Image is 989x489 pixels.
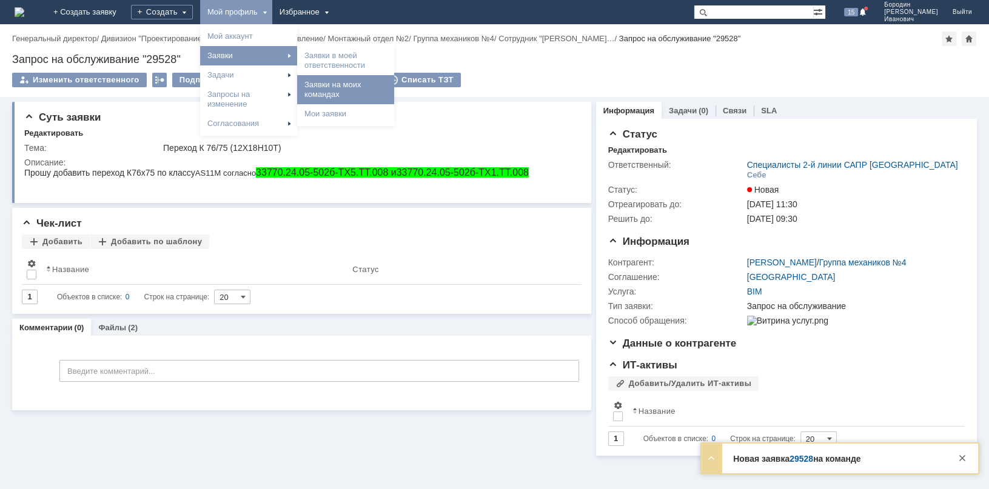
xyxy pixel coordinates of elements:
[747,258,817,267] a: [PERSON_NAME]
[12,53,977,65] div: Запрос на обслуживание "29528"
[884,1,938,8] span: Бородин
[22,218,82,229] span: Чек-лист
[300,48,392,73] a: Заявки в моей ответственности
[747,301,959,311] div: Запрос на обслуживание
[15,7,24,17] img: logo
[747,287,762,296] a: BIM
[498,34,619,43] div: /
[347,254,571,285] th: Статус
[723,106,746,115] a: Связи
[608,160,745,170] div: Ответственный:
[608,185,745,195] div: Статус:
[608,258,745,267] div: Контрагент:
[884,8,938,16] span: [PERSON_NAME]
[57,290,209,304] i: Строк на странице:
[844,8,858,16] span: 15
[203,29,295,44] a: Мой аккаунт
[176,1,181,10] span: S
[962,32,976,46] div: Сделать домашней страницей
[819,258,907,267] a: Группа механиков №4
[747,316,828,325] img: Витрина услуг.png
[608,338,737,349] span: Данные о контрагенте
[75,323,84,332] div: (0)
[747,272,836,282] a: [GEOGRAPHIC_DATA]
[699,106,708,115] div: (0)
[608,199,745,209] div: Отреагировать до:
[603,106,654,115] a: Информация
[203,48,295,63] div: Заявки
[813,5,825,17] span: Расширенный поиск
[608,128,657,140] span: Статус
[747,214,797,224] span: [DATE] 09:30
[608,287,745,296] div: Услуга:
[98,323,126,332] a: Файлы
[747,185,779,195] span: Новая
[761,106,777,115] a: SLA
[15,7,24,17] a: Перейти на домашнюю страницу
[12,34,96,43] a: Генеральный директор
[203,68,295,82] div: Задачи
[128,323,138,332] div: (2)
[163,143,573,153] div: Переход К 76/75 (12Х18Н10Т)
[12,34,101,43] div: /
[884,16,938,23] span: Иванович
[733,454,860,464] strong: Новая заявка на команде
[24,158,575,167] div: Описание:
[942,32,956,46] div: Добавить в избранное
[300,78,392,102] a: Заявки на моих командах
[608,214,745,224] div: Решить до:
[747,160,958,170] a: Специалисты 2-й линии САПР [GEOGRAPHIC_DATA]
[131,5,193,19] div: Создать
[203,116,295,131] div: Согласования
[619,34,741,43] div: Запрос на обслуживание "29528"
[704,451,719,465] div: Развернуть
[643,434,708,443] span: Объектов в списке:
[101,34,205,43] a: Дивизион "Проектирование"
[608,236,689,247] span: Информация
[608,301,745,311] div: Тип заявки:
[639,407,676,416] div: Название
[608,145,667,155] div: Редактировать
[171,1,176,10] span: A
[413,34,494,43] a: Группа механиков №4
[613,401,623,410] span: Настройки
[327,34,409,43] a: Монтажный отдел №2
[327,34,413,43] div: /
[27,259,36,268] span: Настройки
[498,34,614,43] a: Сотрудник "[PERSON_NAME]…
[24,143,161,153] div: Тема:
[955,451,970,465] div: Закрыть
[41,254,347,285] th: Название
[790,454,813,464] a: 29528
[152,73,167,87] div: Работа с массовостью
[101,34,209,43] div: /
[126,290,130,304] div: 0
[19,323,73,332] a: Комментарии
[608,316,745,325] div: Способ обращения:
[643,431,796,446] i: Строк на странице:
[24,128,83,138] div: Редактировать
[747,199,797,209] span: [DATE] 11:30
[669,106,697,115] a: Задачи
[203,87,295,111] div: Запросы на изменение
[352,265,378,274] div: Статус
[24,111,101,123] span: Суть заявки
[52,265,89,274] div: Название
[711,431,716,446] div: 0
[608,272,745,282] div: Соглашение:
[300,107,392,121] a: Мои заявки
[186,1,505,10] span: 1M согласно
[747,170,766,180] div: Себе
[628,396,955,427] th: Название
[181,1,186,10] span: 1
[413,34,498,43] div: /
[747,258,907,267] div: /
[608,359,677,371] span: ИТ-активы
[57,293,122,301] span: Объектов в списке:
